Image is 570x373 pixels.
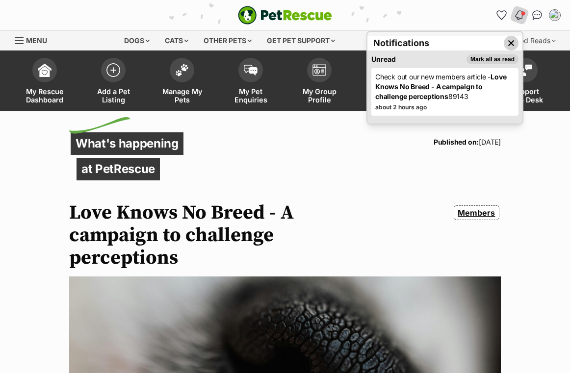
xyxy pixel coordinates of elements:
button: My account [547,7,563,23]
p: Check out our new members article - 89143 [375,72,515,101]
div: Cats [158,31,195,50]
button: Notifications [509,5,529,25]
h3: Unread [371,54,396,64]
p: at PetRescue [77,158,160,180]
span: My Rescue Dashboard [23,87,67,104]
p: What's happening [71,132,183,155]
div: Good Reads [504,31,563,50]
span: about 2 hours ago [375,103,427,111]
span: Add a Pet Listing [91,87,135,104]
a: Check out our new members article -Love Knows No Breed - A campaign to challenge perceptions89143 [375,72,515,101]
img: decorative flick [69,117,130,134]
img: notifications-46538b983faf8c2785f20acdc204bb7945ddae34d4c08c2a6579f10ce5e182be.svg [514,9,525,21]
img: chat-41dd97257d64d25036548639549fe6c8038ab92f7586957e7f3b1b290dea8141.svg [532,10,543,20]
button: Mark all as read [466,54,518,64]
img: manage-my-pets-icon-02211641906a0b7f246fdf0571729dbe1e7629f14944591b6c1af311fb30b64b.svg [175,64,189,76]
span: My Group Profile [297,87,341,104]
a: My Team Members [354,53,422,111]
img: group-profile-icon-3fa3cf56718a62981997c0bc7e787c4b2cf8bcc04b72c1350f741eb67cf2f40e.svg [312,64,326,76]
a: Add a Pet Listing [79,53,148,111]
strong: Published on: [434,138,479,146]
span: Support Help Desk [503,87,547,104]
a: Support Help Desk [491,53,560,111]
h1: Love Knows No Breed - A campaign to challenge perceptions [69,201,350,269]
img: logo-e224e6f780fb5917bec1dbf3a21bbac754714ae5b6737aabdf751b685950b380.svg [238,6,332,25]
a: My Pet Enquiries [216,53,285,111]
a: Members [454,205,499,220]
a: My Group Profile [285,53,354,111]
h2: Notifications [373,36,429,50]
a: My Rescue Dashboard [10,53,79,111]
a: Menu [15,31,54,49]
img: add-pet-listing-icon-0afa8454b4691262ce3f59096e99ab1cd57d4a30225e0717b998d2c9b9846f56.svg [106,63,120,77]
span: My Pet Enquiries [229,87,273,104]
p: [DATE] [434,136,501,148]
strong: Love Knows No Breed - A campaign to challenge perceptions [375,73,506,100]
a: Favourites [494,7,510,23]
ul: Account quick links [494,7,563,23]
span: Menu [26,36,47,45]
img: help-desk-icon-fdf02630f3aa405de69fd3d07c3f3aa587a6932b1a1747fa1d2bba05be0121f9.svg [518,64,532,76]
a: Conversations [529,7,545,23]
img: pet-enquiries-icon-7e3ad2cf08bfb03b45e93fb7055b45f3efa6380592205ae92323e6603595dc1f.svg [244,65,258,75]
span: Manage My Pets [160,87,204,104]
a: PetRescue [238,6,332,25]
div: Get pet support [260,31,342,50]
button: Close dropdown [504,36,518,50]
div: Dogs [117,31,156,50]
div: Other pets [197,31,259,50]
img: Adam Booth profile pic [550,10,560,20]
a: Manage My Pets [148,53,216,111]
img: dashboard-icon-eb2f2d2d3e046f16d808141f083e7271f6b2e854fb5c12c21221c1fb7104beca.svg [38,63,52,77]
